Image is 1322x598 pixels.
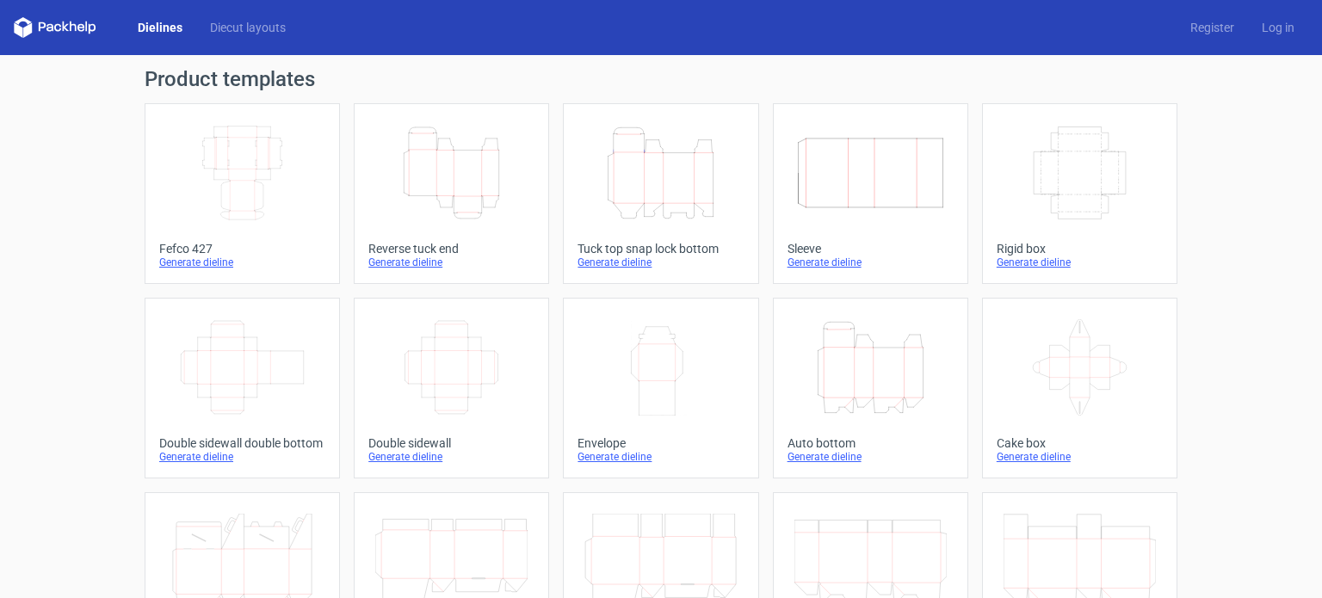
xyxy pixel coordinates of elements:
[563,298,758,478] a: EnvelopeGenerate dieline
[354,103,549,284] a: Reverse tuck endGenerate dieline
[159,436,325,450] div: Double sidewall double bottom
[788,256,954,269] div: Generate dieline
[982,298,1177,478] a: Cake boxGenerate dieline
[982,103,1177,284] a: Rigid boxGenerate dieline
[997,242,1163,256] div: Rigid box
[788,242,954,256] div: Sleeve
[368,436,534,450] div: Double sidewall
[788,436,954,450] div: Auto bottom
[773,298,968,478] a: Auto bottomGenerate dieline
[145,103,340,284] a: Fefco 427Generate dieline
[368,450,534,464] div: Generate dieline
[159,242,325,256] div: Fefco 427
[145,298,340,478] a: Double sidewall double bottomGenerate dieline
[578,450,744,464] div: Generate dieline
[368,242,534,256] div: Reverse tuck end
[997,436,1163,450] div: Cake box
[578,256,744,269] div: Generate dieline
[1177,19,1248,36] a: Register
[368,256,534,269] div: Generate dieline
[159,450,325,464] div: Generate dieline
[773,103,968,284] a: SleeveGenerate dieline
[997,256,1163,269] div: Generate dieline
[159,256,325,269] div: Generate dieline
[578,436,744,450] div: Envelope
[1248,19,1308,36] a: Log in
[354,298,549,478] a: Double sidewallGenerate dieline
[578,242,744,256] div: Tuck top snap lock bottom
[124,19,196,36] a: Dielines
[997,450,1163,464] div: Generate dieline
[788,450,954,464] div: Generate dieline
[196,19,300,36] a: Diecut layouts
[563,103,758,284] a: Tuck top snap lock bottomGenerate dieline
[145,69,1177,89] h1: Product templates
